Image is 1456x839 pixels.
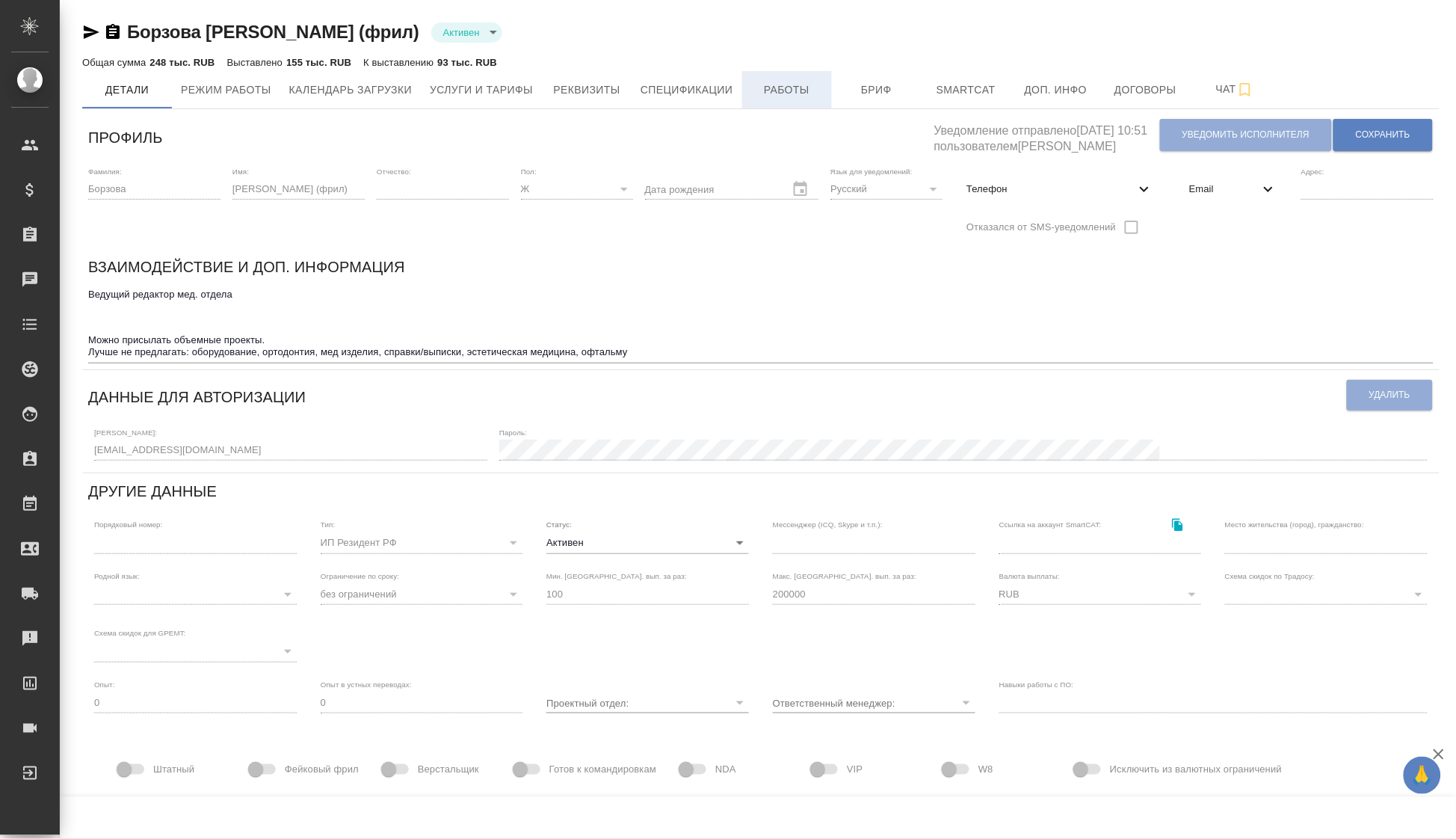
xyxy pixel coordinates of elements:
label: Опыт: [94,681,115,689]
span: Телефон [966,182,1135,197]
span: Email [1189,182,1259,197]
button: Скопировать ссылку [1162,509,1193,540]
label: Язык для уведомлений: [830,168,913,175]
span: Исключить из валютных ограничений [1110,762,1282,777]
span: Режим работы [181,81,271,99]
label: [PERSON_NAME]: [94,428,157,436]
label: Родной язык: [94,573,140,580]
button: Скопировать ссылку [104,23,122,41]
h6: Другие данные [88,479,217,503]
div: Телефон [954,173,1165,206]
span: Доп. инфо [1020,81,1092,99]
span: NDA [715,762,736,777]
label: Схема скидок по Традосу: [1225,573,1315,580]
label: Место жительства (город), гражданство: [1225,522,1364,529]
span: Чат [1200,80,1271,99]
label: Отчество: [377,168,411,175]
label: Пол: [521,168,537,175]
p: Выставлено [227,57,287,68]
label: Опыт в устных переводах: [321,681,412,689]
h6: Профиль [88,126,163,150]
span: Календарь загрузки [289,81,413,99]
span: Договоры [1110,81,1182,99]
div: Ж [521,179,633,200]
p: 155 тыс. RUB [286,57,351,68]
label: Ссылка на аккаунт SmartCAT: [999,522,1102,529]
label: Имя: [232,168,249,175]
label: Схема скидок для GPEMT: [94,630,186,638]
span: Бриф [841,81,913,99]
p: 93 тыс. RUB [437,57,497,68]
span: Фейковый фрил [285,762,359,777]
div: Email [1177,173,1289,206]
button: 🙏 [1404,757,1441,794]
span: W8 [978,762,993,777]
h5: Уведомление отправлено [DATE] 10:51 пользователем [PERSON_NAME] [934,115,1159,155]
span: Отказался от SMS-уведомлений [966,220,1116,235]
div: Активен [431,22,502,43]
label: Мессенджер (ICQ, Skype и т.п.): [773,522,883,529]
label: Пароль: [499,428,527,436]
span: Штатный [153,762,194,777]
div: Русский [830,179,943,200]
label: Валюта выплаты: [999,573,1060,580]
span: Готов к командировкам [549,762,656,777]
span: VIP [847,762,863,777]
a: Борзова [PERSON_NAME] (фрил) [127,22,419,42]
label: Навыки работы с ПО: [999,681,1074,689]
div: Активен [546,532,749,553]
span: Сохранить [1356,129,1410,141]
span: Спецификации [641,81,732,99]
button: Активен [439,26,484,39]
label: Фамилия: [88,168,122,175]
label: Адрес: [1301,168,1324,175]
label: Ограничение по сроку: [321,573,399,580]
span: Smartcat [931,81,1002,99]
p: Общая сумма [82,57,149,68]
label: Тип: [321,522,335,529]
label: Статус: [546,522,572,529]
textarea: Ведущий редактор мед. отдела Можно присылать объемные проекты. Лучше не предлагать: оборудование,... [88,289,1434,358]
h6: Данные для авторизации [88,385,306,409]
p: 248 тыс. RUB [149,57,215,68]
p: К выставлению [363,57,437,68]
h6: Взаимодействие и доп. информация [88,255,405,279]
svg: Подписаться [1236,81,1254,99]
span: Детали [91,81,163,99]
label: Мин. [GEOGRAPHIC_DATA]. вып. за раз: [546,573,687,580]
button: Сохранить [1333,119,1433,151]
span: 🙏 [1410,760,1435,791]
span: Услуги и тарифы [430,81,533,99]
div: ИП Резидент РФ [321,532,523,553]
span: Верстальщик [418,762,479,777]
label: Порядковый номер: [94,522,162,529]
div: RUB [999,584,1202,605]
button: Скопировать ссылку для ЯМессенджера [82,23,100,41]
span: Работы [751,81,823,99]
span: Реквизиты [551,81,623,99]
label: Макс. [GEOGRAPHIC_DATA]. вып. за раз: [773,573,916,580]
div: без ограничений [321,584,523,605]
